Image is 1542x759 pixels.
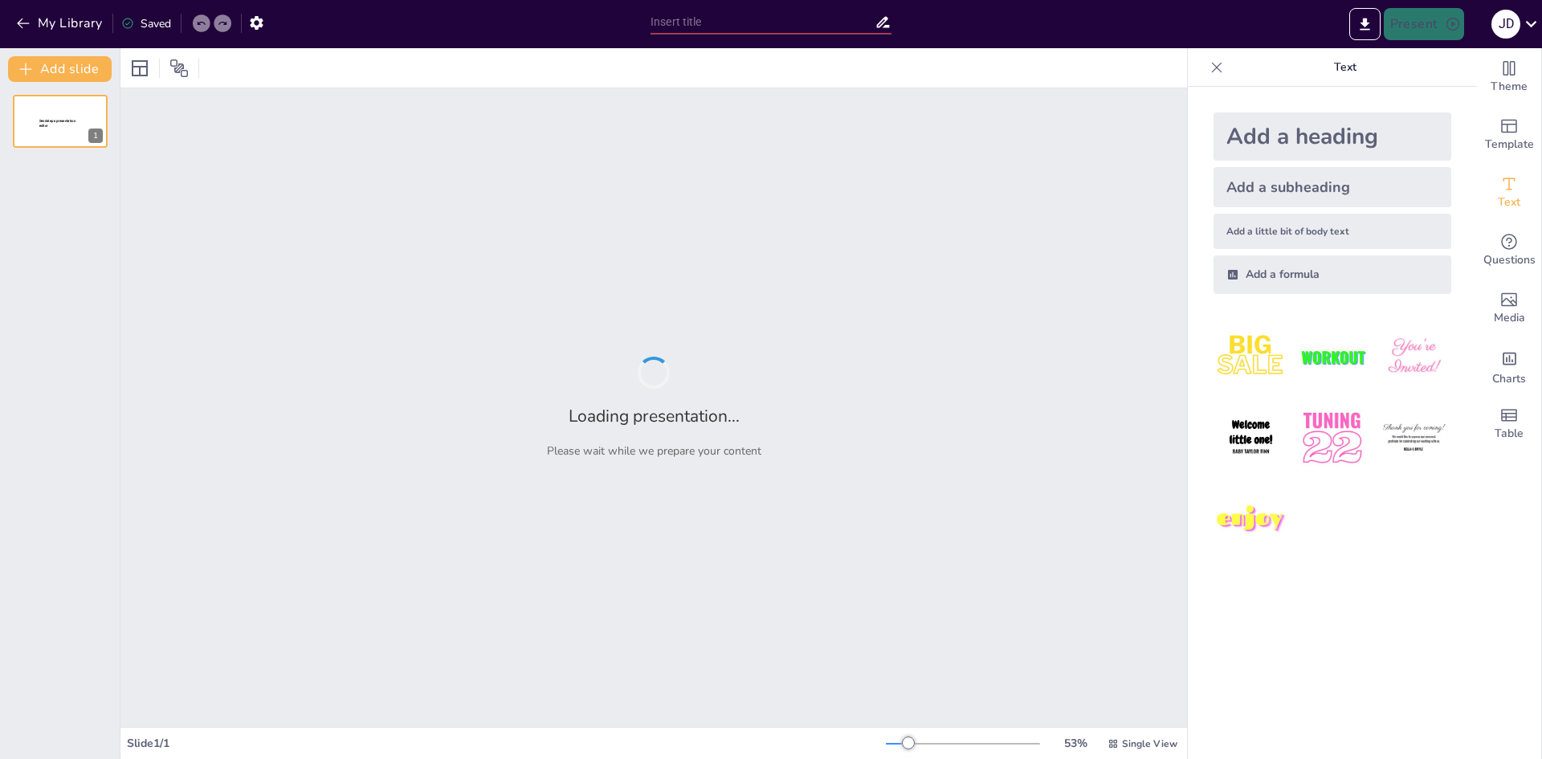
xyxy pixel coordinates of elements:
[1214,483,1288,557] img: 7.jpeg
[1477,395,1541,453] div: Add a table
[569,405,740,427] h2: Loading presentation...
[13,95,108,148] div: 1
[1495,425,1524,443] span: Table
[1295,320,1369,394] img: 2.jpeg
[1477,337,1541,395] div: Add charts and graphs
[127,55,153,81] div: Layout
[1498,194,1520,211] span: Text
[127,736,886,751] div: Slide 1 / 1
[39,119,75,128] span: Sendsteps presentation editor
[1056,736,1095,751] div: 53 %
[88,129,103,143] div: 1
[1295,401,1369,475] img: 5.jpeg
[1214,401,1288,475] img: 4.jpeg
[1483,251,1536,269] span: Questions
[1214,320,1288,394] img: 1.jpeg
[12,10,109,36] button: My Library
[651,10,875,34] input: Insert title
[1494,309,1525,327] span: Media
[1491,8,1520,40] button: J D
[1492,370,1526,388] span: Charts
[1214,214,1451,249] div: Add a little bit of body text
[121,16,171,31] div: Saved
[1214,167,1451,207] div: Add a subheading
[1477,106,1541,164] div: Add ready made slides
[1349,8,1381,40] button: Export to PowerPoint
[1214,255,1451,294] div: Add a formula
[1214,112,1451,161] div: Add a heading
[1384,8,1464,40] button: Present
[1491,10,1520,39] div: J D
[1491,78,1528,96] span: Theme
[1230,48,1461,87] p: Text
[1377,320,1451,394] img: 3.jpeg
[1477,164,1541,222] div: Add text boxes
[169,59,189,78] span: Position
[1477,280,1541,337] div: Add images, graphics, shapes or video
[1477,222,1541,280] div: Get real-time input from your audience
[1485,136,1534,153] span: Template
[1377,401,1451,475] img: 6.jpeg
[8,56,112,82] button: Add slide
[1122,737,1177,750] span: Single View
[547,443,761,459] p: Please wait while we prepare your content
[1477,48,1541,106] div: Change the overall theme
